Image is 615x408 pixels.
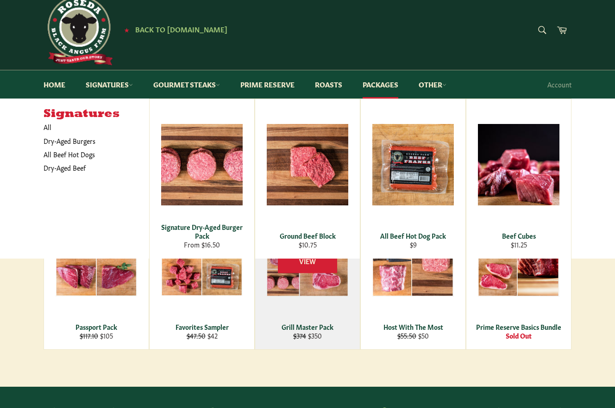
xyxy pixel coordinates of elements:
[44,189,149,350] a: Passport Pack Passport Pack $117.10 $105
[543,71,576,98] a: Account
[472,322,565,331] div: Prime Reserve Basics Bundle
[156,240,249,249] div: From $16.50
[149,189,255,350] a: Favorites Sampler Favorites Sampler $47.50 $42
[367,322,460,331] div: Host With The Most
[466,99,571,259] a: Beef Cubes Beef Cubes $11.25
[472,231,565,240] div: Beef Cubes
[261,231,354,240] div: Ground Beef Block
[124,26,129,33] span: ★
[187,331,206,340] s: $47.50
[161,124,243,205] img: Signature Dry-Aged Burger Pack
[472,240,565,249] div: $11.25
[255,189,360,350] a: Grill Master Pack Grill Master Pack $374 $350 View
[367,331,460,340] div: $50
[372,124,454,205] img: All Beef Hot Dog Pack
[306,70,351,99] a: Roasts
[39,148,140,161] a: All Beef Hot Dogs
[231,70,304,99] a: Prime Reserve
[261,240,354,249] div: $10.75
[50,331,143,340] div: $105
[472,331,565,340] div: Sold Out
[466,189,571,350] a: Prime Reserve Basics Bundle Prime Reserve Basics Bundle Sold Out
[409,70,456,99] a: Other
[39,134,140,148] a: Dry-Aged Burgers
[267,124,348,205] img: Ground Beef Block
[261,322,354,331] div: Grill Master Pack
[119,26,227,33] a: ★ Back to [DOMAIN_NAME]
[353,70,408,99] a: Packages
[360,189,466,350] a: Host With The Most Host With The Most $55.50 $50
[135,24,227,34] span: Back to [DOMAIN_NAME]
[367,231,460,240] div: All Beef Hot Dog Pack
[156,322,249,331] div: Favorites Sampler
[397,331,416,340] s: $55.50
[80,331,98,340] s: $117.10
[278,249,337,273] span: View
[34,70,75,99] a: Home
[367,240,460,249] div: $9
[50,322,143,331] div: Passport Pack
[478,124,559,205] img: Beef Cubes
[255,99,360,259] a: Ground Beef Block Ground Beef Block $10.75
[156,223,249,241] div: Signature Dry-Aged Burger Pack
[149,99,255,259] a: Signature Dry-Aged Burger Pack Signature Dry-Aged Burger Pack From $16.50
[76,70,142,99] a: Signatures
[39,120,149,134] a: All
[39,161,140,174] a: Dry-Aged Beef
[144,70,229,99] a: Gourmet Steaks
[360,99,466,259] a: All Beef Hot Dog Pack All Beef Hot Dog Pack $9
[156,331,249,340] div: $42
[44,108,149,121] h5: Signatures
